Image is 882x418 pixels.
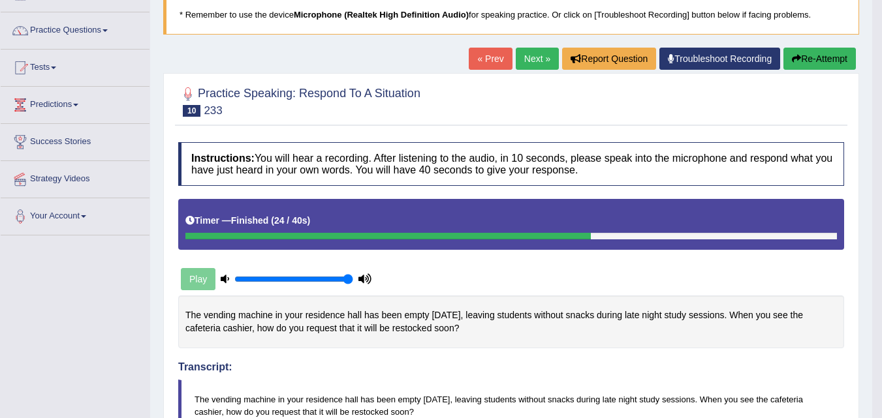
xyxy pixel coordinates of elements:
[274,215,307,226] b: 24 / 40s
[1,50,150,82] a: Tests
[271,215,274,226] b: (
[562,48,656,70] button: Report Question
[191,153,255,164] b: Instructions:
[1,87,150,119] a: Predictions
[204,104,222,117] small: 233
[183,105,200,117] span: 10
[178,84,420,117] h2: Practice Speaking: Respond To A Situation
[178,142,844,186] h4: You will hear a recording. After listening to the audio, in 10 seconds, please speak into the mic...
[516,48,559,70] a: Next »
[469,48,512,70] a: « Prev
[294,10,469,20] b: Microphone (Realtek High Definition Audio)
[178,295,844,348] div: The vending machine in your residence hall has been empty [DATE], leaving students without snacks...
[1,124,150,157] a: Success Stories
[1,12,150,45] a: Practice Questions
[783,48,856,70] button: Re-Attempt
[307,215,311,226] b: )
[1,198,150,231] a: Your Account
[231,215,269,226] b: Finished
[1,161,150,194] a: Strategy Videos
[659,48,780,70] a: Troubleshoot Recording
[185,216,310,226] h5: Timer —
